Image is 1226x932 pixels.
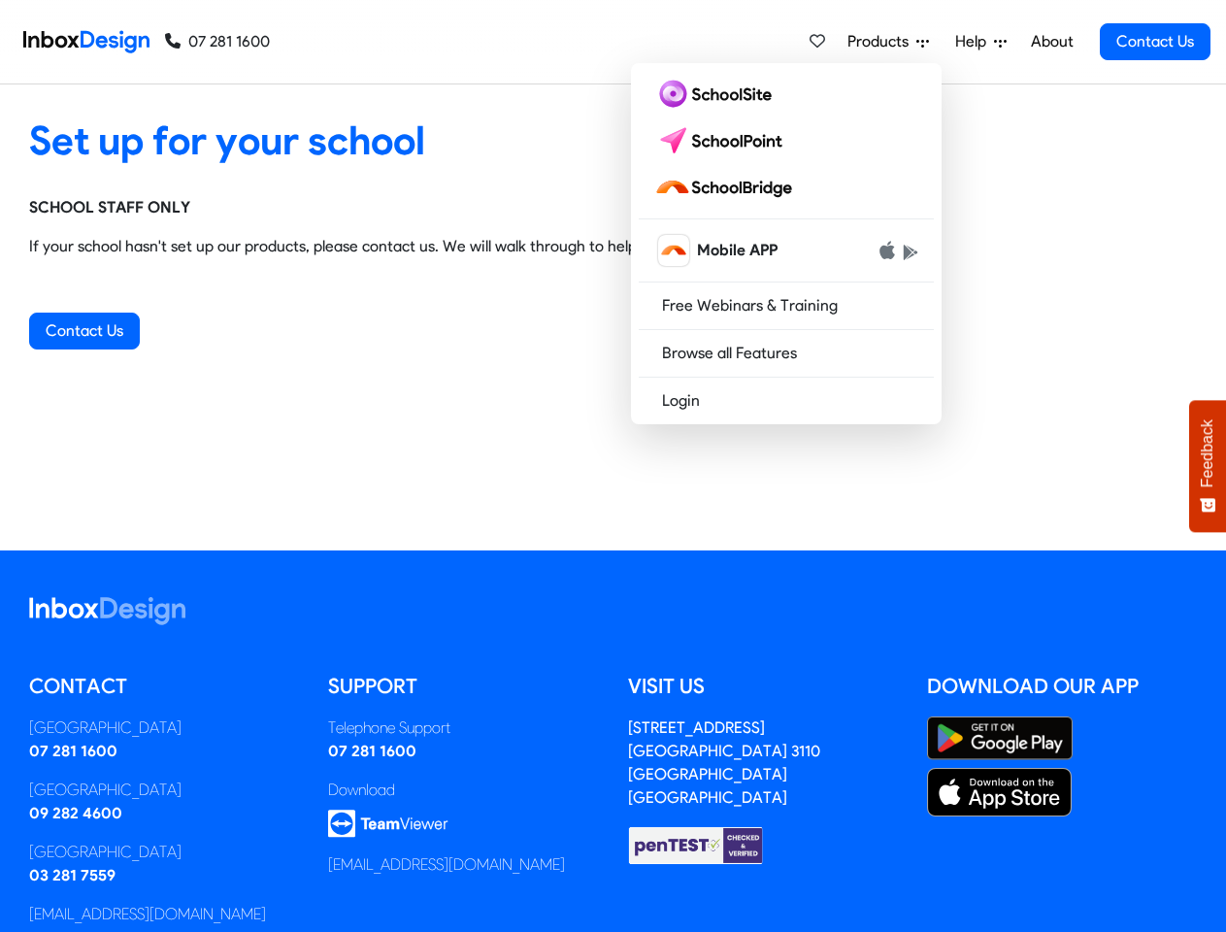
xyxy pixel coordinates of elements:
[947,22,1014,61] a: Help
[29,742,117,760] a: 07 281 1600
[628,718,820,807] a: [STREET_ADDRESS][GEOGRAPHIC_DATA] 3110[GEOGRAPHIC_DATA][GEOGRAPHIC_DATA]
[328,810,448,838] img: logo_teamviewer.svg
[927,672,1197,701] h5: Download our App
[654,79,779,110] img: schoolsite logo
[29,905,266,923] a: [EMAIL_ADDRESS][DOMAIN_NAME]
[328,779,598,802] div: Download
[658,235,689,266] img: schoolbridge icon
[927,768,1073,816] img: Apple App Store
[697,239,778,262] span: Mobile APP
[639,227,934,274] a: schoolbridge icon Mobile APP
[29,779,299,802] div: [GEOGRAPHIC_DATA]
[328,672,598,701] h5: Support
[628,672,898,701] h5: Visit us
[628,834,764,852] a: Checked & Verified by penTEST
[654,125,791,156] img: schoolpoint logo
[1199,419,1216,487] span: Feedback
[631,63,942,424] div: Products
[628,718,820,807] address: [STREET_ADDRESS] [GEOGRAPHIC_DATA] 3110 [GEOGRAPHIC_DATA] [GEOGRAPHIC_DATA]
[639,338,934,369] a: Browse all Features
[955,30,994,53] span: Help
[29,841,299,864] div: [GEOGRAPHIC_DATA]
[840,22,937,61] a: Products
[29,235,1197,258] p: If your school hasn't set up our products, please contact us. We will walk through to help you to...
[847,30,916,53] span: Products
[29,116,1197,165] heading: Set up for your school
[328,742,416,760] a: 07 281 1600
[29,597,185,625] img: logo_inboxdesign_white.svg
[639,385,934,416] a: Login
[927,716,1073,760] img: Google Play Store
[29,866,116,884] a: 03 281 7559
[1189,400,1226,532] button: Feedback - Show survey
[29,313,140,349] a: Contact Us
[639,290,934,321] a: Free Webinars & Training
[654,172,800,203] img: schoolbridge logo
[328,855,565,874] a: [EMAIL_ADDRESS][DOMAIN_NAME]
[1100,23,1210,60] a: Contact Us
[29,804,122,822] a: 09 282 4600
[628,825,764,866] img: Checked & Verified by penTEST
[29,672,299,701] h5: Contact
[328,716,598,740] div: Telephone Support
[165,30,270,53] a: 07 281 1600
[29,198,190,216] strong: SCHOOL STAFF ONLY
[29,716,299,740] div: [GEOGRAPHIC_DATA]
[1025,22,1078,61] a: About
